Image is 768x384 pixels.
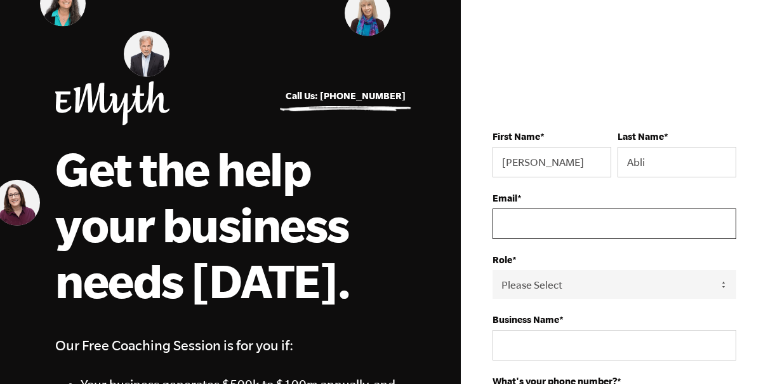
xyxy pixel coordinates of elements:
[55,81,169,125] img: EMyth
[493,131,540,142] strong: First Name
[286,90,406,101] a: Call Us: [PHONE_NUMBER]
[55,141,404,308] h1: Get the help your business needs [DATE].
[55,334,406,357] h4: Our Free Coaching Session is for you if:
[124,31,169,77] img: Steve Edkins, EMyth Business Coach
[705,323,768,384] iframe: Chat Widget
[618,131,664,142] strong: Last Name
[493,314,559,325] strong: Business Name
[493,193,517,203] strong: Email
[493,254,512,265] strong: Role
